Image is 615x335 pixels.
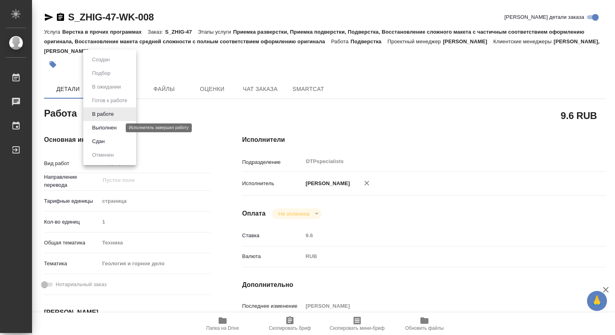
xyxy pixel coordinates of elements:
button: В работе [90,110,116,119]
button: Создан [90,55,112,64]
button: Отменен [90,151,116,159]
button: Подбор [90,69,113,78]
button: Сдан [90,137,107,146]
button: Выполнен [90,123,119,132]
button: Готов к работе [90,96,130,105]
button: В ожидании [90,83,123,91]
